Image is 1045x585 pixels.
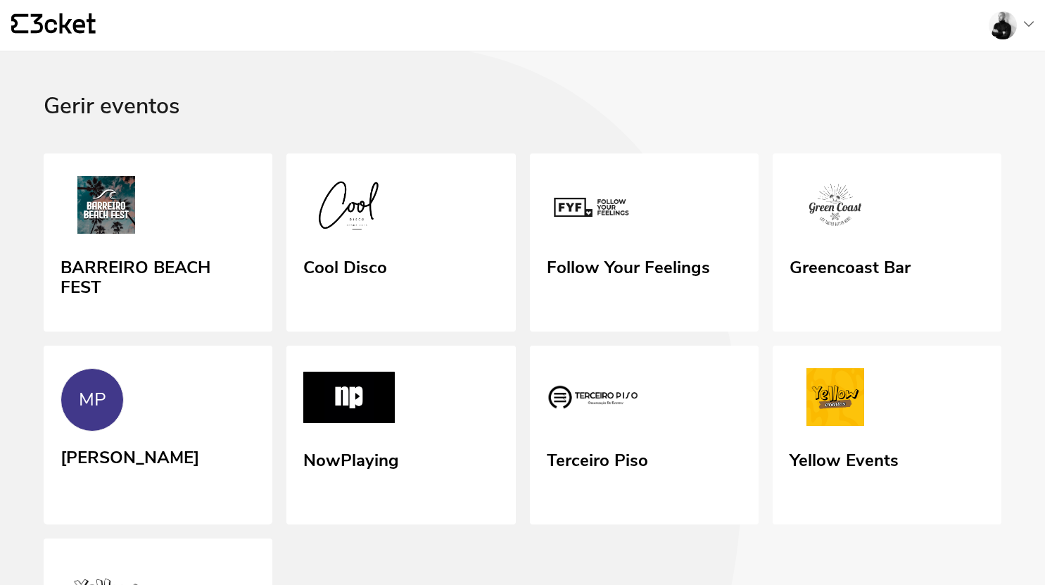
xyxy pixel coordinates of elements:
a: BARREIRO BEACH FEST BARREIRO BEACH FEST [44,153,272,332]
a: MP [PERSON_NAME] [44,346,272,522]
div: Gerir eventos [44,94,1001,153]
a: Cool Disco Cool Disco [286,153,515,332]
div: Greencoast Bar [790,253,911,278]
div: Follow Your Feelings [547,253,710,278]
div: Terceiro Piso [547,446,648,471]
div: [PERSON_NAME] [61,443,199,468]
a: Follow Your Feelings Follow Your Feelings [530,153,759,332]
img: BARREIRO BEACH FEST [61,176,152,239]
a: Yellow Events Yellow Events [773,346,1001,524]
div: Cool Disco [303,253,387,278]
img: NowPlaying [303,368,395,432]
a: NowPlaying NowPlaying [286,346,515,524]
a: Terceiro Piso Terceiro Piso [530,346,759,524]
g: {' '} [11,14,28,34]
img: Greencoast Bar [790,176,881,239]
div: NowPlaying [303,446,399,471]
div: Yellow Events [790,446,899,471]
img: Yellow Events [790,368,881,432]
img: Follow Your Feelings [547,176,638,239]
img: Terceiro Piso [547,368,638,432]
div: MP [79,389,106,410]
a: {' '} [11,13,96,37]
a: Greencoast Bar Greencoast Bar [773,153,1001,332]
img: Cool Disco [303,176,395,239]
div: BARREIRO BEACH FEST [61,253,255,297]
